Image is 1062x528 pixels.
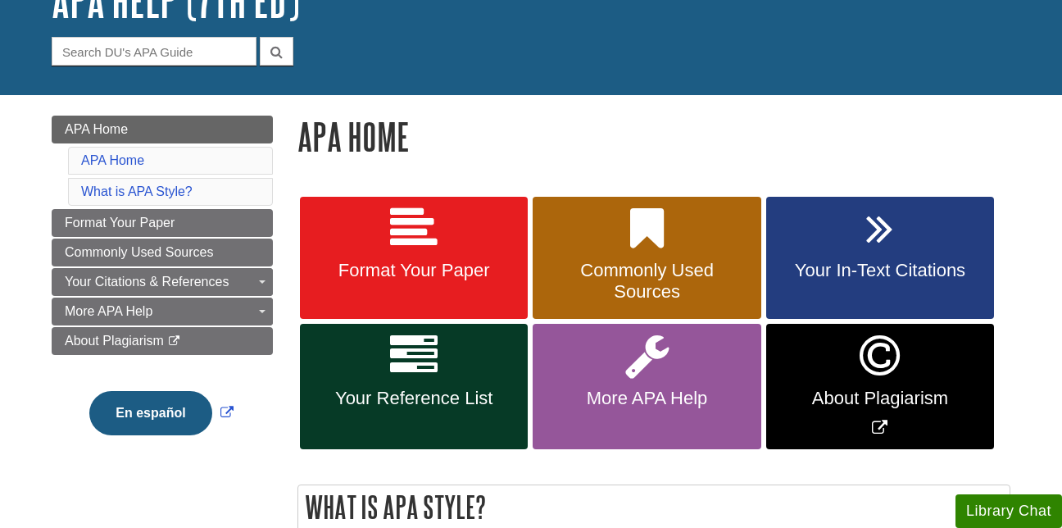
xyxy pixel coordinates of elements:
span: Format Your Paper [312,260,515,281]
i: This link opens in a new window [167,336,181,347]
button: En español [89,391,211,435]
a: APA Home [52,116,273,143]
span: Commonly Used Sources [65,245,213,259]
a: Format Your Paper [300,197,528,320]
span: Your In-Text Citations [778,260,982,281]
span: About Plagiarism [778,388,982,409]
button: Library Chat [955,494,1062,528]
a: More APA Help [52,298,273,325]
span: Your Reference List [312,388,515,409]
a: Your In-Text Citations [766,197,994,320]
span: Your Citations & References [65,275,229,289]
a: Your Reference List [300,324,528,449]
span: More APA Help [65,304,152,318]
a: Commonly Used Sources [533,197,760,320]
input: Search DU's APA Guide [52,37,256,66]
a: What is APA Style? [81,184,193,198]
span: More APA Help [545,388,748,409]
span: About Plagiarism [65,334,164,348]
a: Your Citations & References [52,268,273,296]
a: Format Your Paper [52,209,273,237]
span: APA Home [65,122,128,136]
a: Commonly Used Sources [52,239,273,266]
a: APA Home [81,153,144,167]
a: More APA Help [533,324,760,449]
a: Link opens in new window [766,324,994,449]
div: Guide Page Menu [52,116,273,463]
h1: APA Home [297,116,1010,157]
span: Commonly Used Sources [545,260,748,303]
a: Link opens in new window [85,406,237,420]
span: Format Your Paper [65,216,175,230]
a: About Plagiarism [52,327,273,355]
